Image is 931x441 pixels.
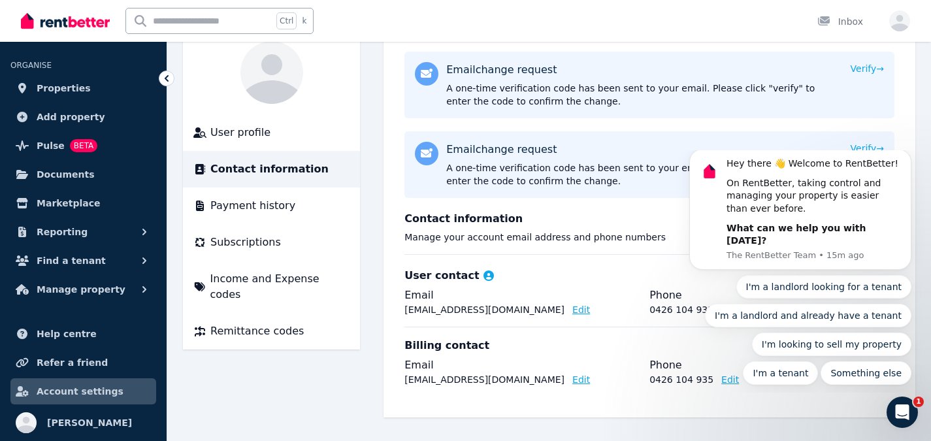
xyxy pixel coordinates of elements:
[37,384,123,399] span: Account settings
[10,378,156,404] a: Account settings
[649,287,894,303] legend: Phone
[57,99,232,111] p: Message from The RentBetter Team, sent 15m ago
[37,167,95,182] span: Documents
[446,82,834,108] p: A one-time verification code has been sent to your email. Please click "verify" to enter the code...
[404,357,649,373] legend: Email
[649,357,894,373] legend: Phone
[193,271,350,302] a: Income and Expense codes
[446,142,834,157] p: Email change request
[10,248,156,274] button: Find a tenant
[47,415,132,431] span: [PERSON_NAME]
[57,27,232,65] div: On RentBetter, taking control and managing your property is easier than ever before.
[37,355,108,370] span: Refer a friend
[57,7,232,97] div: Message content
[670,150,931,393] iframe: Intercom notifications message
[210,235,281,250] span: Subscriptions
[876,63,884,74] span: →
[29,10,50,31] img: Profile image for The RentBetter Team
[572,303,590,316] button: Edit
[57,7,232,20] div: Hey there 👋 Welcome to RentBetter!
[151,211,242,235] button: Quick reply: Something else
[10,190,156,216] a: Marketplace
[404,231,894,244] p: Manage your account email address and phone numbers
[73,211,148,235] button: Quick reply: I'm a tenant
[276,12,297,29] span: Ctrl
[572,373,590,386] button: Edit
[37,326,97,342] span: Help centre
[302,16,306,26] span: k
[210,271,350,302] span: Income and Expense codes
[37,253,106,269] span: Find a tenant
[404,211,894,227] h3: Contact information
[404,338,489,353] h3: Billing contact
[210,323,304,339] span: Remittance codes
[876,143,884,154] span: →
[10,104,156,130] a: Add property
[37,224,88,240] span: Reporting
[210,161,329,177] span: Contact information
[37,109,105,125] span: Add property
[10,350,156,376] a: Refer a friend
[193,323,350,339] a: Remittance codes
[193,198,350,214] a: Payment history
[37,138,65,154] span: Pulse
[193,235,350,250] a: Subscriptions
[210,125,270,140] span: User profile
[404,287,649,303] legend: Email
[404,303,564,316] p: [EMAIL_ADDRESS][DOMAIN_NAME]
[37,282,125,297] span: Manage property
[193,125,350,140] a: User profile
[10,61,52,70] span: ORGANISE
[446,62,834,78] p: Email change request
[10,161,156,188] a: Documents
[10,75,156,101] a: Properties
[10,321,156,347] a: Help centre
[649,303,713,316] p: 0426 104 935
[20,125,242,235] div: Quick reply options
[70,139,97,152] span: BETA
[57,73,196,96] b: What can we help you with [DATE]?
[21,11,110,31] img: RentBetter
[10,276,156,302] button: Manage property
[649,373,713,386] p: 0426 104 935
[913,397,924,407] span: 1
[404,268,479,284] h3: User contact
[887,397,918,428] iframe: Intercom live chat
[404,373,564,386] p: [EMAIL_ADDRESS][DOMAIN_NAME]
[82,182,242,206] button: Quick reply: I'm looking to sell my property
[10,133,156,159] a: PulseBETA
[193,161,350,177] a: Contact information
[851,142,884,155] button: Verify
[817,15,863,28] div: Inbox
[37,195,100,211] span: Marketplace
[851,62,884,75] button: Verify
[67,125,242,148] button: Quick reply: I'm a landlord looking for a tenant
[37,80,91,96] span: Properties
[210,198,295,214] span: Payment history
[10,219,156,245] button: Reporting
[35,154,242,177] button: Quick reply: I'm a landlord and already have a tenant
[446,161,834,188] p: A one-time verification code has been sent to your email. Please click "verify" to enter the code...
